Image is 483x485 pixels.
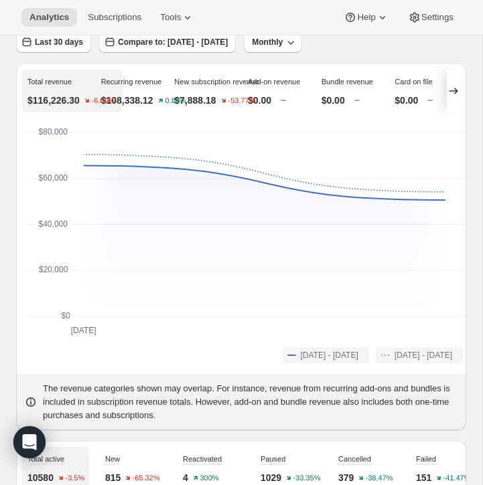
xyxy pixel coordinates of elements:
span: Bundle revenue [322,78,373,86]
p: $0.00 [322,94,345,107]
text: $40,000 [39,219,68,229]
div: Open Intercom Messenger [13,426,46,458]
p: $0.00 [395,94,418,107]
text: $60,000 [39,173,68,183]
span: Compare to: [DATE] - [DATE] [118,37,228,47]
p: 1029 [261,471,281,484]
text: -33.35% [293,474,321,482]
span: Add-on revenue [248,78,300,86]
span: Subscriptions [88,12,141,23]
p: $7,888.18 [174,94,216,107]
span: Recurring revenue [101,78,162,86]
span: Failed [416,455,436,463]
p: $108,338.12 [101,94,153,107]
text: [DATE] [71,326,96,335]
text: -41.47% [443,474,471,482]
span: Reactivated [183,455,222,463]
p: 815 [105,471,121,484]
text: 300% [200,474,218,482]
p: The revenue categories shown may overlap. For instance, revenue from recurring add-ons and bundle... [43,382,458,422]
button: Compare to: [DATE] - [DATE] [99,31,236,53]
text: $0 [61,311,70,320]
p: 10580 [27,471,54,484]
button: Last 30 days [16,31,91,53]
span: Total revenue [27,78,72,86]
span: Analytics [29,12,69,23]
button: Settings [400,8,462,27]
span: Card on file [395,78,432,86]
span: Paused [261,455,285,463]
text: $80,000 [39,127,68,136]
text: -65.32% [133,474,160,482]
button: [DATE] - [DATE] [376,347,463,363]
span: New [105,455,120,463]
p: $0.00 [248,94,271,107]
span: Total active [27,455,64,463]
text: 0.82% [165,97,186,105]
button: Tools [152,8,202,27]
p: 379 [338,471,354,484]
span: Cancelled [338,455,371,463]
text: -3.5% [65,474,84,482]
span: [DATE] - [DATE] [301,350,358,361]
span: Monthly [252,37,283,47]
button: Subscriptions [80,8,149,27]
text: -38.47% [366,474,393,482]
span: Last 30 days [35,37,83,47]
p: 4 [183,471,188,484]
span: Settings [421,12,454,23]
span: [DATE] - [DATE] [395,350,452,361]
text: -53.77% [228,97,255,105]
button: Help [336,8,397,27]
button: Monthly [244,31,301,53]
button: Analytics [21,8,77,27]
text: -6.66% [91,97,115,105]
span: Help [357,12,375,23]
p: 151 [416,471,431,484]
text: $20,000 [39,265,68,274]
p: $116,226.30 [27,94,80,107]
span: Tools [160,12,181,23]
button: [DATE] - [DATE] [282,347,369,363]
span: New subscription revenue [174,78,259,86]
